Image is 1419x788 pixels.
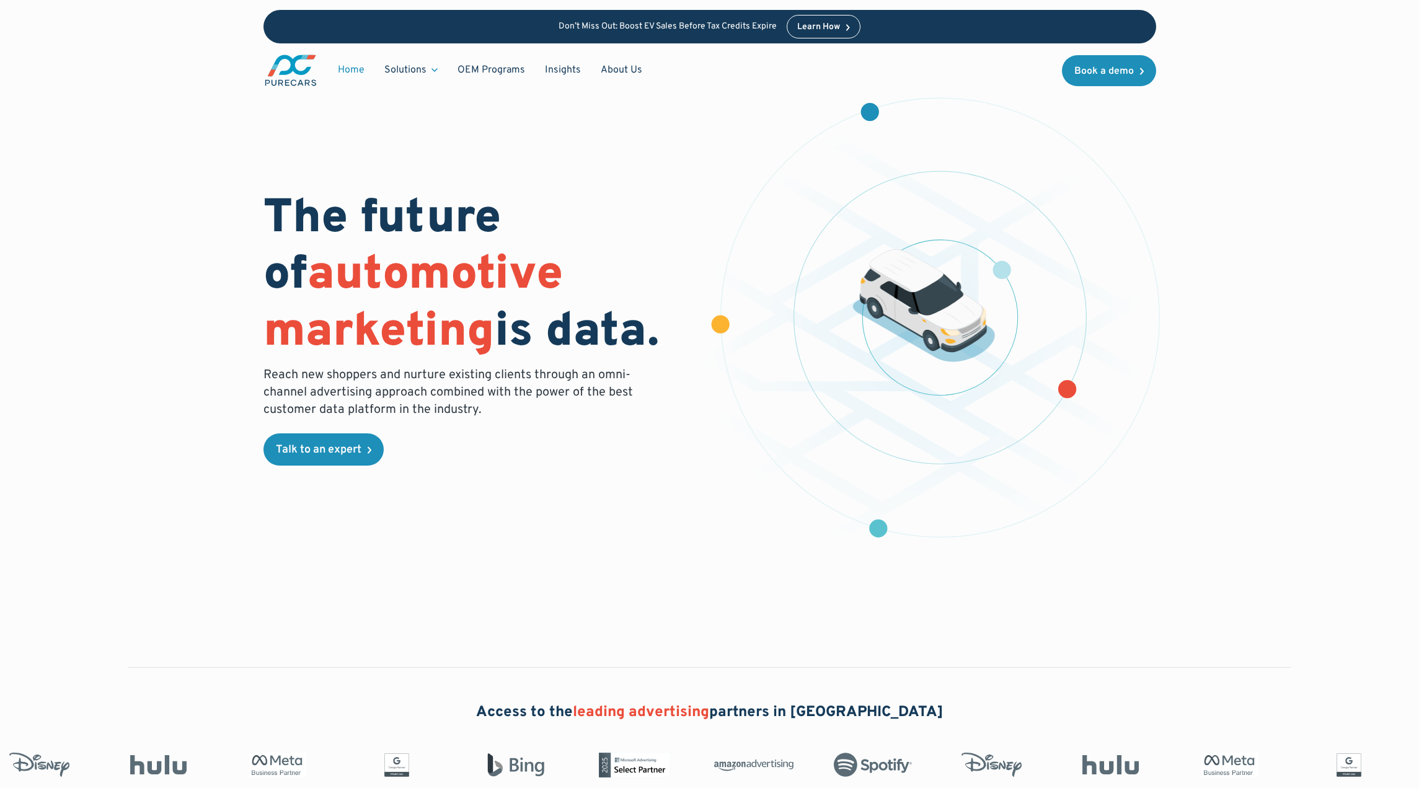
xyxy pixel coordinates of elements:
[448,58,535,82] a: OEM Programs
[595,753,674,777] img: Microsoft Advertising Partner
[384,63,427,77] div: Solutions
[263,246,563,362] span: automotive marketing
[276,445,361,456] div: Talk to an expert
[476,702,944,724] h2: Access to the partners in [GEOGRAPHIC_DATA]
[263,192,695,361] h1: The future of is data.
[1190,753,1270,777] img: Meta Business Partner
[559,22,777,32] p: Don’t Miss Out: Boost EV Sales Before Tax Credits Expire
[1074,66,1134,76] div: Book a demo
[535,58,591,82] a: Insights
[263,53,318,87] img: purecars logo
[573,703,709,722] span: leading advertising
[1062,55,1156,86] a: Book a demo
[714,755,793,775] img: Amazon Advertising
[797,23,840,32] div: Learn How
[591,58,652,82] a: About Us
[833,753,913,777] img: Spotify
[357,753,436,777] img: Google Partner
[952,753,1032,777] img: Disney
[476,753,555,777] img: Bing
[263,433,384,466] a: Talk to an expert
[374,58,448,82] div: Solutions
[119,755,198,775] img: Hulu
[263,53,318,87] a: main
[328,58,374,82] a: Home
[1071,755,1151,775] img: Hulu
[238,753,317,777] img: Meta Business Partner
[787,15,860,38] a: Learn How
[263,366,640,418] p: Reach new shoppers and nurture existing clients through an omni-channel advertising approach comb...
[1309,753,1389,777] img: Google Partner
[852,249,995,362] img: illustration of a vehicle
